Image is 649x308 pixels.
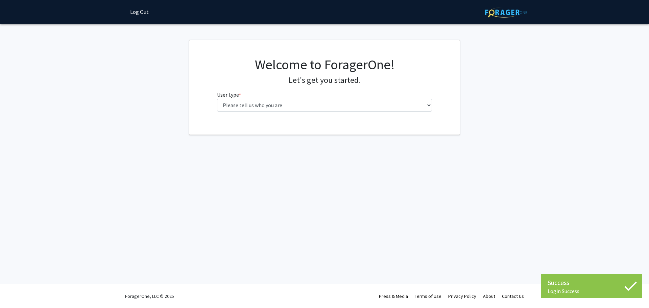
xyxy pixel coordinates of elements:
[415,293,441,299] a: Terms of Use
[483,293,495,299] a: About
[548,278,635,288] div: Success
[502,293,524,299] a: Contact Us
[217,91,241,99] label: User type
[217,75,432,85] h4: Let's get you started.
[379,293,408,299] a: Press & Media
[485,7,527,18] img: ForagerOne Logo
[125,284,174,308] div: ForagerOne, LLC © 2025
[448,293,476,299] a: Privacy Policy
[217,56,432,73] h1: Welcome to ForagerOne!
[548,288,635,294] div: Login Success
